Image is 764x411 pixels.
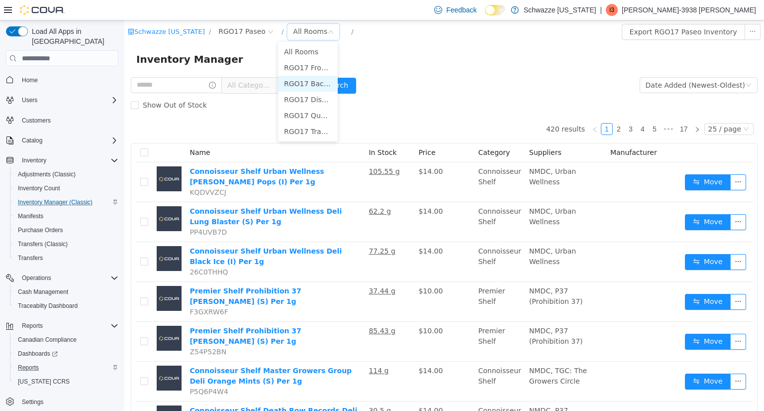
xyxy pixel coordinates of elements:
div: 25 / page [584,103,617,114]
a: Home [18,74,42,86]
a: Reports [14,362,43,374]
a: Connoisseur Shelf Death Row Records Deli Plasma Gas (I) Per 1g [65,386,233,405]
span: Reports [22,322,43,330]
span: Transfers [18,254,43,262]
button: Purchase Orders [10,223,122,237]
i: icon: down [621,62,627,69]
span: $14.00 [294,187,318,195]
span: NMDC, TGC: The Growers Circle [405,346,463,365]
a: Inventory Count [14,182,64,194]
li: Next Page [567,103,579,115]
span: Settings [22,398,43,406]
img: Cova [20,5,65,15]
span: $14.00 [294,346,318,354]
span: Suppliers [405,128,437,136]
button: Catalog [2,134,122,147]
span: NMDC, P37 (Prohibition 37) [405,267,459,285]
u: 85.43 g [244,306,271,314]
span: Catalog [18,135,118,146]
span: In Stock [244,128,272,136]
span: Name [65,128,86,136]
button: Users [18,94,41,106]
u: 105.55 g [244,147,275,155]
span: [US_STATE] CCRS [18,378,70,386]
li: All Rooms [154,23,213,39]
button: Inventory Manager (Classic) [10,195,122,209]
span: Load All Apps in [GEOGRAPHIC_DATA] [28,26,118,46]
span: $10.00 [294,267,318,274]
a: Traceabilty Dashboard [14,300,82,312]
button: Traceabilty Dashboard [10,299,122,313]
span: Manifests [18,212,43,220]
a: Connoisseur Shelf Urban Wellness [PERSON_NAME] Pops (I) Per 1g [65,147,199,165]
span: NMDC, P37 (Prohibition 37) [405,306,459,325]
span: Canadian Compliance [18,336,77,344]
button: icon: swapMove [561,194,606,210]
a: Customers [18,115,55,127]
li: RGO17 Back Room [154,55,213,71]
a: 2 [489,103,500,114]
span: Inventory [22,156,46,164]
button: Adjustments (Classic) [10,167,122,181]
span: Settings [18,396,118,408]
span: PP4UVB7D [65,208,102,216]
span: Transfers (Classic) [14,238,118,250]
div: Isaac-3938 Holliday [606,4,618,16]
span: Purchase Orders [14,224,118,236]
i: icon: left [468,106,474,112]
button: Operations [18,272,55,284]
button: Inventory [18,154,50,166]
button: icon: swapMove [561,313,606,329]
i: icon: down [619,106,625,113]
span: Manifests [14,210,118,222]
a: Premier Shelf Prohibition 37 [PERSON_NAME] (S) Per 1g [65,267,177,285]
span: Manufacturer [486,128,533,136]
a: Transfers (Classic) [14,238,72,250]
p: Schwazze [US_STATE] [524,4,596,16]
span: Reports [18,364,39,372]
u: 30.5 g [244,386,267,394]
span: / [227,7,229,15]
button: Inventory Count [10,181,122,195]
span: ••• [536,103,552,115]
button: icon: swapMove [561,154,606,170]
span: Dashboards [14,348,118,360]
span: Price [294,128,311,136]
span: Home [18,73,118,86]
a: Dashboards [14,348,62,360]
span: NMDC, Urban Wellness [405,147,452,165]
td: Connoisseur Shelf [350,182,400,222]
span: Inventory Count [14,182,118,194]
td: Premier Shelf [350,301,400,341]
p: | [600,4,602,16]
span: Dark Mode [485,15,485,16]
button: [US_STATE] CCRS [10,375,122,389]
span: Adjustments (Classic) [14,168,118,180]
a: Canadian Compliance [14,334,81,346]
button: icon: ellipsis [606,274,622,289]
span: Traceabilty Dashboard [14,300,118,312]
span: Canadian Compliance [14,334,118,346]
i: icon: shop [3,8,10,14]
a: Adjustments (Classic) [14,168,80,180]
a: Connoisseur Shelf Urban Wellness Deli Lung Blaster (S) Per 1g [65,187,217,205]
button: icon: ellipsis [606,154,622,170]
span: Inventory Manager (Classic) [14,196,118,208]
span: RGO17 Paseo [94,5,141,16]
a: Cash Management [14,286,72,298]
img: Connoisseur Shelf Urban Wellness Deli Black Ice (I) Per 1g placeholder [32,226,57,251]
a: 3 [501,103,512,114]
button: icon: ellipsis [606,234,622,250]
input: Dark Mode [485,5,506,15]
span: 26C0THHQ [65,248,103,256]
div: Date Added (Newest-Oldest) [521,57,621,72]
span: Customers [22,117,51,125]
span: Transfers [14,252,118,264]
img: Premier Shelf Prohibition 37 Deli Wilson Popz (S) Per 1g placeholder [32,266,57,290]
td: Connoisseur Shelf [350,341,400,381]
span: All Categories [103,60,148,70]
button: Cash Management [10,285,122,299]
button: icon: ellipsis [606,194,622,210]
i: icon: close-circle [143,8,149,14]
td: Connoisseur Shelf [350,222,400,262]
